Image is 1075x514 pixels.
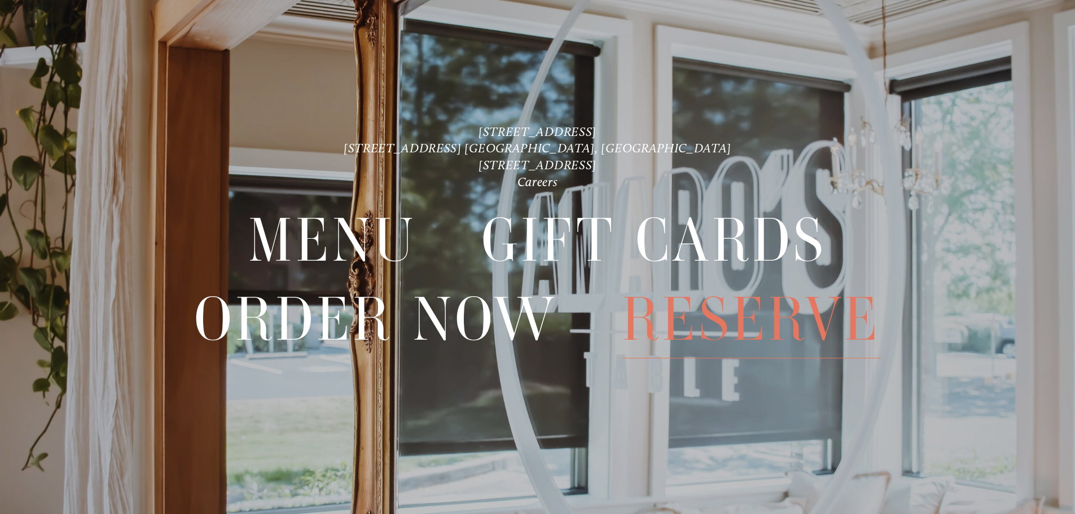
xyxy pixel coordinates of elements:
a: Menu [248,202,416,279]
a: Reserve [622,280,881,358]
a: [STREET_ADDRESS] [GEOGRAPHIC_DATA], [GEOGRAPHIC_DATA] [344,140,731,156]
span: Menu [248,202,416,280]
span: Gift Cards [481,202,827,280]
a: Careers [517,174,558,190]
a: Order Now [194,280,557,358]
a: [STREET_ADDRESS] [479,124,596,139]
a: Gift Cards [481,202,827,279]
img: Amaro's Table [32,4,89,60]
a: [STREET_ADDRESS] [479,157,596,173]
